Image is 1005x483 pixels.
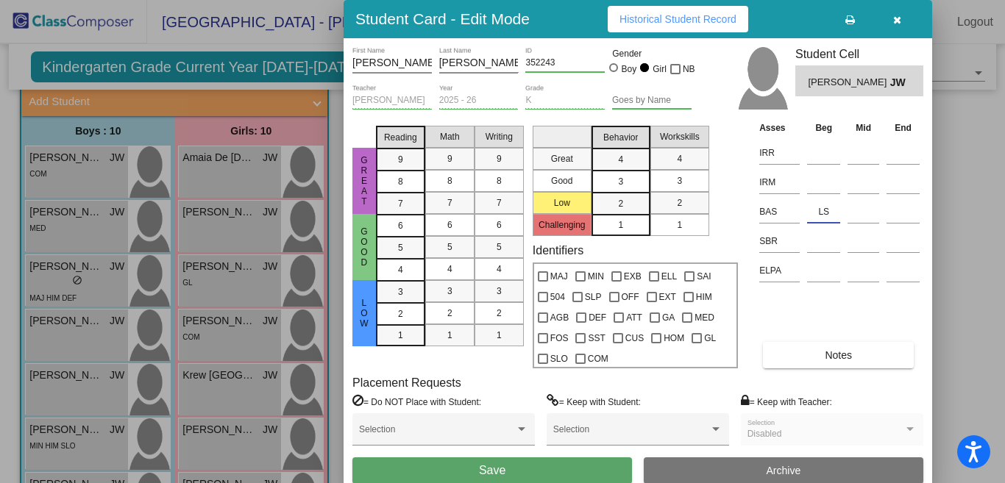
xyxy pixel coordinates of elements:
[621,62,637,76] div: Boy
[358,226,371,268] span: Good
[447,218,452,232] span: 6
[677,152,682,165] span: 4
[683,60,695,78] span: NB
[756,120,803,136] th: Asses
[358,298,371,329] span: Low
[825,349,852,361] span: Notes
[622,288,639,306] span: OFF
[497,262,502,276] span: 4
[497,174,502,187] span: 8
[398,241,403,254] span: 5
[767,465,801,476] span: Archive
[659,288,676,306] span: EXT
[440,130,460,143] span: Math
[652,62,667,76] div: Girl
[588,329,605,347] span: SST
[883,120,923,136] th: End
[795,47,923,61] h3: Student Cell
[618,218,623,232] span: 1
[550,288,565,306] span: 504
[763,342,914,368] button: Notes
[618,197,623,210] span: 2
[525,96,605,106] input: grade
[844,120,883,136] th: Mid
[662,309,675,326] span: GA
[447,285,452,298] span: 3
[398,153,403,166] span: 9
[479,464,505,476] span: Save
[588,350,608,368] span: COM
[497,285,502,298] span: 3
[619,13,736,25] span: Historical Student Record
[447,262,452,276] span: 4
[447,174,452,187] span: 8
[533,243,583,257] label: Identifiers
[497,152,502,165] span: 9
[585,288,602,306] span: SLP
[747,429,782,439] span: Disabled
[352,96,432,106] input: teacher
[550,268,568,285] span: MAJ
[759,260,800,282] input: assessment
[355,10,530,28] h3: Student Card - Edit Mode
[759,142,800,164] input: assessment
[697,268,711,285] span: SAI
[626,309,642,326] span: ATT
[486,130,513,143] span: Writing
[677,174,682,187] span: 3
[398,219,403,232] span: 6
[447,196,452,210] span: 7
[497,307,502,320] span: 2
[398,285,403,298] span: 3
[759,230,800,252] input: assessment
[398,263,403,276] span: 4
[525,58,605,68] input: Enter ID
[618,175,623,188] span: 3
[890,75,911,90] span: JW
[497,196,502,210] span: 7
[550,350,568,368] span: SLO
[352,376,461,390] label: Placement Requests
[447,152,452,165] span: 9
[808,75,889,90] span: [PERSON_NAME]
[497,218,502,232] span: 6
[589,309,606,326] span: DEF
[358,155,371,207] span: Great
[550,329,569,347] span: FOS
[660,130,700,143] span: Workskills
[439,96,519,106] input: year
[704,329,716,347] span: GL
[384,131,417,144] span: Reading
[612,47,692,60] mat-label: Gender
[447,329,452,342] span: 1
[677,218,682,232] span: 1
[664,329,684,347] span: HOM
[759,171,800,193] input: assessment
[695,309,714,326] span: MED
[624,268,642,285] span: EXB
[588,268,604,285] span: MIN
[677,196,682,210] span: 2
[547,394,641,409] label: = Keep with Student:
[696,288,712,306] span: HIM
[447,240,452,254] span: 5
[398,197,403,210] span: 7
[497,329,502,342] span: 1
[661,268,677,285] span: ELL
[398,329,403,342] span: 1
[741,394,832,409] label: = Keep with Teacher:
[603,131,638,144] span: Behavior
[447,307,452,320] span: 2
[497,240,502,254] span: 5
[803,120,844,136] th: Beg
[618,153,623,166] span: 4
[398,307,403,321] span: 2
[612,96,692,106] input: goes by name
[550,309,569,326] span: AGB
[625,329,644,347] span: CUS
[352,394,481,409] label: = Do NOT Place with Student:
[608,6,748,32] button: Historical Student Record
[398,175,403,188] span: 8
[759,201,800,223] input: assessment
